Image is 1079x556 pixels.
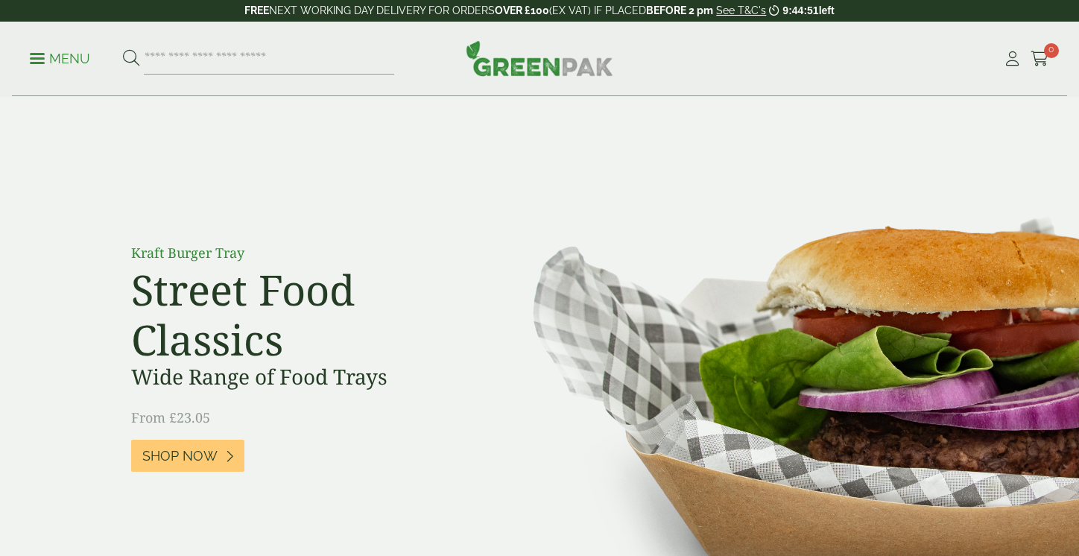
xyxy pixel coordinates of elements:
span: From £23.05 [131,408,210,426]
h3: Wide Range of Food Trays [131,364,466,390]
a: Menu [30,50,90,65]
i: My Account [1003,51,1022,66]
i: Cart [1031,51,1049,66]
span: 0 [1044,43,1059,58]
a: Shop Now [131,440,244,472]
p: Menu [30,50,90,68]
h2: Street Food Classics [131,265,466,364]
a: 0 [1031,48,1049,70]
img: GreenPak Supplies [466,40,613,76]
strong: OVER £100 [495,4,549,16]
strong: BEFORE 2 pm [646,4,713,16]
span: left [819,4,835,16]
a: See T&C's [716,4,766,16]
span: Shop Now [142,448,218,464]
strong: FREE [244,4,269,16]
p: Kraft Burger Tray [131,243,466,263]
span: 9:44:51 [782,4,818,16]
